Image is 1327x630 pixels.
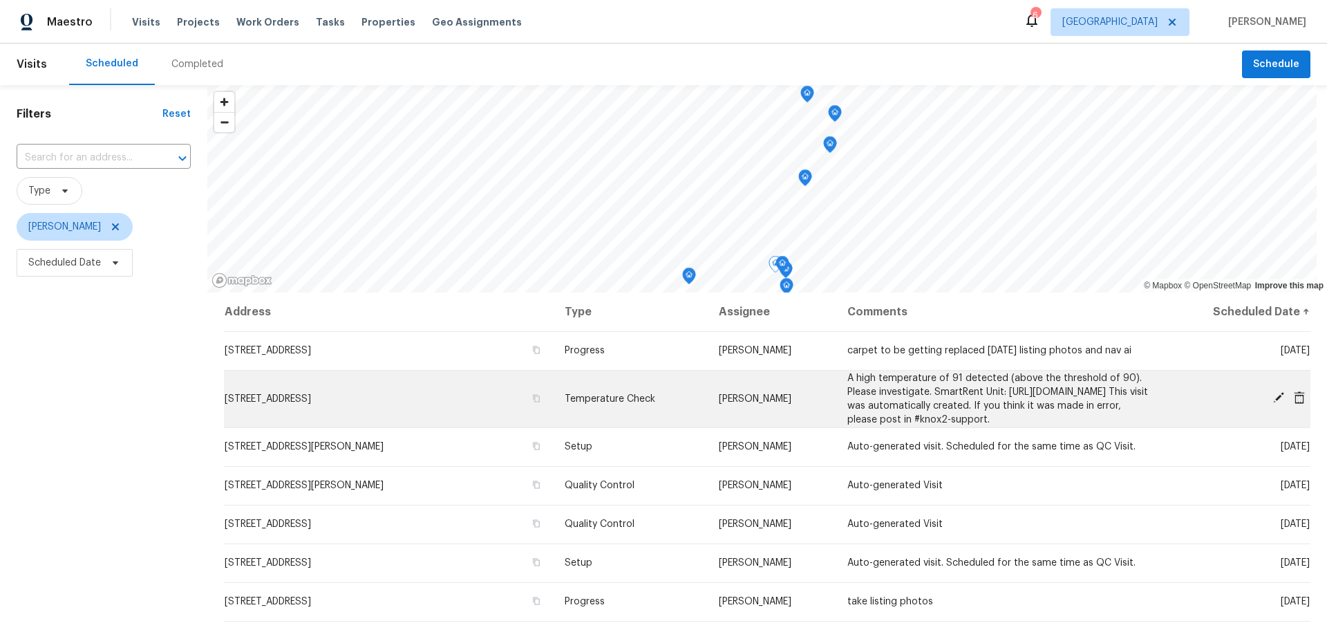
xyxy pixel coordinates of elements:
div: Scheduled [86,57,138,71]
span: Maestro [47,15,93,29]
th: Address [224,293,554,331]
th: Scheduled Date ↑ [1163,293,1310,331]
span: [STREET_ADDRESS] [225,558,311,568]
div: Map marker [828,105,842,127]
span: Temperature Check [565,394,655,404]
div: Map marker [823,136,837,158]
div: Map marker [798,169,812,191]
span: [STREET_ADDRESS] [225,519,311,529]
span: [DATE] [1281,519,1310,529]
a: Mapbox [1144,281,1182,290]
span: Properties [361,15,415,29]
button: Copy Address [530,595,543,607]
span: [PERSON_NAME] [719,442,791,452]
span: [PERSON_NAME] [719,519,791,529]
span: [PERSON_NAME] [719,394,791,404]
div: Map marker [769,256,782,277]
span: Setup [565,558,592,568]
span: [DATE] [1281,558,1310,568]
a: OpenStreetMap [1184,281,1251,290]
span: [DATE] [1281,442,1310,452]
input: Search for an address... [17,147,152,169]
span: Projects [177,15,220,29]
span: Geo Assignments [432,15,522,29]
button: Open [173,149,192,168]
span: Work Orders [236,15,299,29]
span: Progress [565,597,605,606]
span: Cancel [1289,391,1310,404]
div: Completed [171,57,223,71]
div: 6 [1030,8,1040,22]
span: [DATE] [1281,481,1310,490]
div: Map marker [775,256,789,277]
span: [PERSON_NAME] [719,597,791,606]
span: [DATE] [1281,346,1310,355]
button: Copy Address [530,392,543,405]
span: [STREET_ADDRESS][PERSON_NAME] [225,442,384,452]
button: Copy Address [530,517,543,530]
span: Visits [17,49,47,80]
span: Visits [132,15,160,29]
span: Tasks [316,17,345,27]
span: Quality Control [565,481,634,490]
a: Mapbox homepage [211,272,272,288]
button: Schedule [1242,50,1310,79]
span: Auto-generated Visit [847,519,943,529]
button: Copy Address [530,479,543,491]
span: Quality Control [565,519,634,529]
span: A high temperature of 91 detected (above the threshold of 90). Please investigate. SmartRent Unit... [847,373,1148,425]
span: [GEOGRAPHIC_DATA] [1062,15,1158,29]
div: Map marker [800,86,814,107]
button: Zoom out [214,112,234,132]
span: [PERSON_NAME] [719,558,791,568]
a: Improve this map [1255,281,1324,290]
span: Auto-generated Visit [847,481,943,490]
div: Map marker [780,278,793,299]
button: Copy Address [530,440,543,452]
span: Progress [565,346,605,355]
div: Map marker [682,268,696,289]
span: Auto-generated visit. Scheduled for the same time as QC Visit. [847,442,1136,452]
span: Edit [1268,391,1289,404]
span: [PERSON_NAME] [1223,15,1306,29]
button: Copy Address [530,344,543,356]
span: take listing photos [847,597,933,606]
th: Type [554,293,707,331]
span: Zoom out [214,113,234,132]
span: [STREET_ADDRESS] [225,597,311,606]
canvas: Map [207,85,1317,293]
button: Copy Address [530,556,543,568]
span: carpet to be getting replaced [DATE] listing photos and nav ai [847,346,1131,355]
span: Scheduled Date [28,256,101,270]
span: Type [28,184,50,198]
span: [STREET_ADDRESS][PERSON_NAME] [225,481,384,490]
span: [DATE] [1281,597,1310,606]
span: [PERSON_NAME] [28,220,101,234]
h1: Filters [17,107,162,121]
th: Assignee [708,293,837,331]
span: Schedule [1253,56,1299,73]
span: [STREET_ADDRESS] [225,394,311,404]
span: [STREET_ADDRESS] [225,346,311,355]
span: [PERSON_NAME] [719,481,791,490]
span: Auto-generated visit. Scheduled for the same time as QC Visit. [847,558,1136,568]
div: Reset [162,107,191,121]
span: [PERSON_NAME] [719,346,791,355]
button: Zoom in [214,92,234,112]
th: Comments [836,293,1163,331]
span: Setup [565,442,592,452]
